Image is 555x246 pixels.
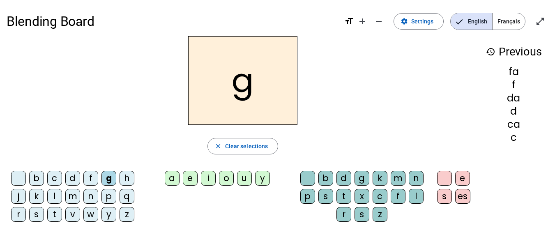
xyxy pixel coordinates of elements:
div: b [29,171,44,186]
div: k [29,189,44,204]
div: k [373,171,387,186]
mat-button-toggle-group: Language selection [450,13,525,30]
mat-icon: history [486,47,495,57]
div: u [237,171,252,186]
div: g [101,171,116,186]
div: y [101,207,116,222]
div: c [486,133,542,143]
button: Enter full screen [532,13,548,30]
h1: Blending Board [7,8,338,34]
div: a [165,171,180,186]
div: g [355,171,369,186]
div: t [336,189,351,204]
div: z [120,207,134,222]
div: x [355,189,369,204]
div: fa [486,67,542,77]
mat-icon: add [357,16,367,26]
div: s [318,189,333,204]
span: Clear selections [225,141,268,151]
div: o [219,171,234,186]
span: Settings [411,16,433,26]
div: n [83,189,98,204]
div: y [255,171,270,186]
div: v [65,207,80,222]
div: c [373,189,387,204]
div: n [409,171,424,186]
div: h [120,171,134,186]
div: q [120,189,134,204]
mat-icon: remove [374,16,384,26]
mat-icon: close [214,143,222,150]
h2: g [188,36,297,125]
div: b [318,171,333,186]
span: English [451,13,492,30]
div: da [486,93,542,103]
div: m [65,189,80,204]
div: i [201,171,216,186]
div: s [355,207,369,222]
mat-icon: settings [401,18,408,25]
div: w [83,207,98,222]
div: d [65,171,80,186]
div: d [486,106,542,116]
button: Increase font size [354,13,371,30]
div: t [47,207,62,222]
button: Clear selections [207,138,279,154]
div: p [300,189,315,204]
div: p [101,189,116,204]
div: j [11,189,26,204]
div: f [391,189,405,204]
div: s [437,189,452,204]
div: l [47,189,62,204]
div: e [455,171,470,186]
mat-icon: format_size [344,16,354,26]
div: f [486,80,542,90]
button: Settings [394,13,444,30]
div: ca [486,120,542,129]
div: z [373,207,387,222]
div: m [391,171,405,186]
div: e [183,171,198,186]
h3: Previous [486,43,542,61]
div: r [11,207,26,222]
div: l [409,189,424,204]
div: c [47,171,62,186]
div: d [336,171,351,186]
mat-icon: open_in_full [535,16,545,26]
button: Decrease font size [371,13,387,30]
div: r [336,207,351,222]
div: es [455,189,470,204]
span: Français [493,13,525,30]
div: f [83,171,98,186]
div: s [29,207,44,222]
